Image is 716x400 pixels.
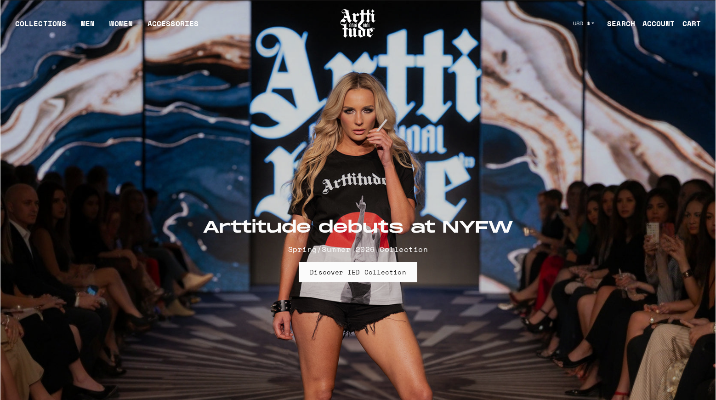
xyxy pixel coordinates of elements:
[682,18,701,29] div: CART
[600,14,635,33] a: SEARCH
[203,244,513,255] p: Spring/Summer 2026 Collection
[8,18,206,36] ul: Main navigation
[675,14,701,33] a: Open cart
[203,218,513,238] h2: Arttitude debuts at NYFW
[573,20,591,27] span: USD $
[148,18,199,36] div: ACCESSORIES
[299,262,417,282] a: Discover IED Collection
[109,18,133,36] a: WOMEN
[568,13,600,34] button: USD $
[15,18,66,36] div: COLLECTIONS
[81,18,95,36] a: MEN
[635,14,675,33] a: ACCOUNT
[340,8,376,39] img: Arttitude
